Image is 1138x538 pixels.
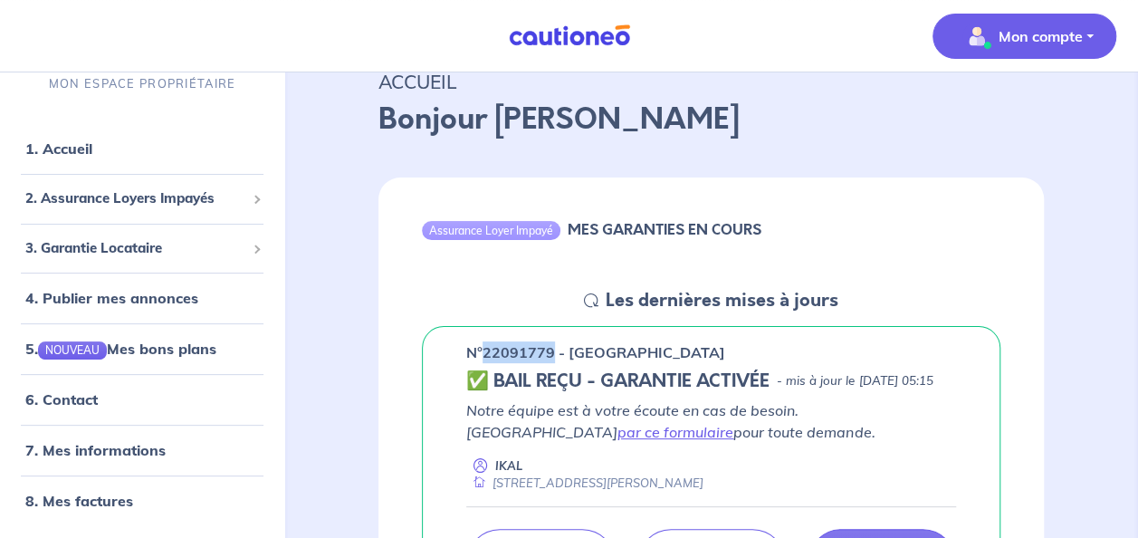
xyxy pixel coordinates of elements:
[7,131,277,168] div: 1. Accueil
[7,382,277,418] div: 6. Contact
[25,442,166,460] a: 7. Mes informations
[25,341,216,359] a: 5.NOUVEAUMes bons plans
[777,372,932,390] p: - mis à jour le [DATE] 05:15
[25,493,133,511] a: 8. Mes factures
[7,331,277,368] div: 5.NOUVEAUMes bons plans
[7,281,277,317] div: 4. Publier mes annonces
[7,182,277,217] div: 2. Assurance Loyers Impayés
[999,25,1083,47] p: Mon compte
[25,140,92,159] a: 1. Accueil
[617,423,733,441] a: par ce formulaire
[7,433,277,469] div: 7. Mes informations
[568,221,761,238] h6: MES GARANTIES EN COURS
[7,484,277,520] div: 8. Mes factures
[502,24,637,47] img: Cautioneo
[466,475,703,492] div: [STREET_ADDRESS][PERSON_NAME]
[962,22,991,51] img: illu_account_valid_menu.svg
[466,399,956,443] p: Notre équipe est à votre écoute en cas de besoin. [GEOGRAPHIC_DATA] pour toute demande.
[25,189,245,210] span: 2. Assurance Loyers Impayés
[466,370,956,392] div: state: CONTRACT-VALIDATED, Context: ,MAYBE-CERTIFICATE,,LESSOR-DOCUMENTS,IS-ODEALIM
[466,341,725,363] p: n°22091779 - [GEOGRAPHIC_DATA]
[606,290,838,312] h5: Les dernières mises à jours
[7,231,277,266] div: 3. Garantie Locataire
[25,238,245,259] span: 3. Garantie Locataire
[378,65,1044,98] p: ACCUEIL
[25,391,98,409] a: 6. Contact
[25,290,198,308] a: 4. Publier mes annonces
[49,75,235,92] p: MON ESPACE PROPRIÉTAIRE
[378,98,1044,141] p: Bonjour [PERSON_NAME]
[466,370,770,392] h5: ✅ BAIL REÇU - GARANTIE ACTIVÉE
[932,14,1116,59] button: illu_account_valid_menu.svgMon compte
[422,221,560,239] div: Assurance Loyer Impayé
[495,457,522,475] p: IKAL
